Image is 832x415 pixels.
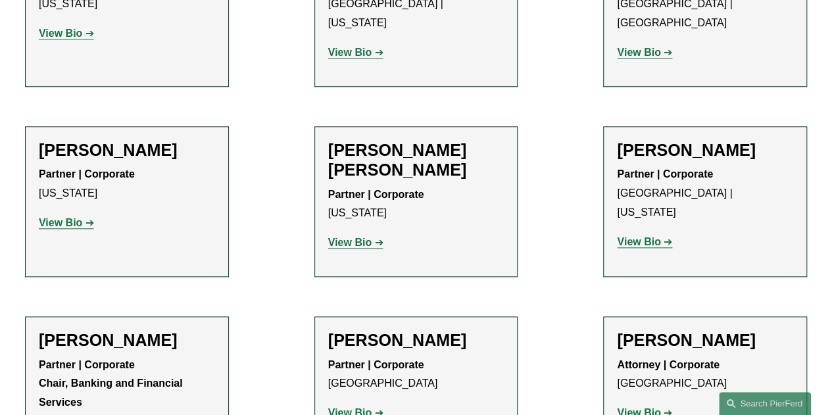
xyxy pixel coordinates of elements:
[617,47,660,58] strong: View Bio
[39,217,82,228] strong: View Bio
[328,189,424,200] strong: Partner | Corporate
[617,236,660,247] strong: View Bio
[328,47,372,58] strong: View Bio
[617,359,720,370] strong: Attorney | Corporate
[39,217,94,228] a: View Bio
[39,330,215,350] h2: [PERSON_NAME]
[617,330,793,350] h2: [PERSON_NAME]
[617,168,713,180] strong: Partner | Corporate
[39,140,215,160] h2: [PERSON_NAME]
[328,185,504,224] p: [US_STATE]
[39,168,135,180] strong: Partner | Corporate
[328,237,372,248] strong: View Bio
[617,140,793,160] h2: [PERSON_NAME]
[719,392,811,415] a: Search this site
[617,356,793,394] p: [GEOGRAPHIC_DATA]
[617,236,672,247] a: View Bio
[39,359,185,408] strong: Partner | Corporate Chair, Banking and Financial Services
[328,47,383,58] a: View Bio
[39,28,94,39] a: View Bio
[39,165,215,203] p: [US_STATE]
[617,47,672,58] a: View Bio
[328,356,504,394] p: [GEOGRAPHIC_DATA]
[39,28,82,39] strong: View Bio
[328,237,383,248] a: View Bio
[328,359,424,370] strong: Partner | Corporate
[328,330,504,350] h2: [PERSON_NAME]
[617,165,793,222] p: [GEOGRAPHIC_DATA] | [US_STATE]
[328,140,504,180] h2: [PERSON_NAME] [PERSON_NAME]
